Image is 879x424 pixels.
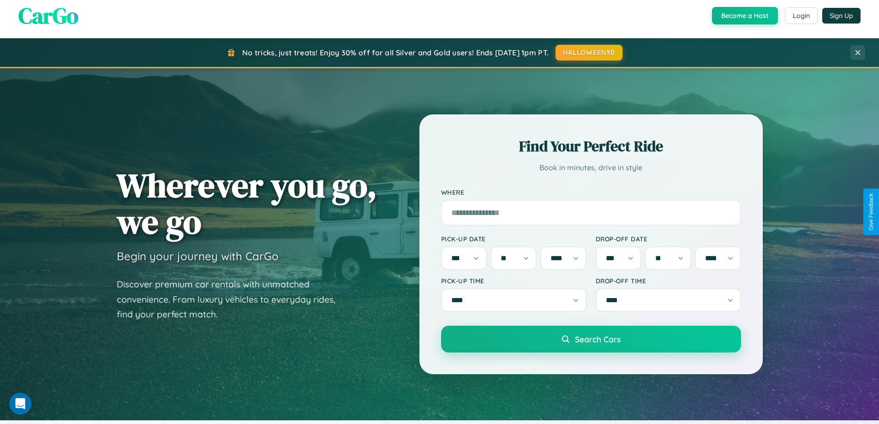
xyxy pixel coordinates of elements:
iframe: Intercom live chat [9,393,31,415]
h1: Wherever you go, we go [117,167,377,240]
label: Pick-up Time [441,277,586,285]
div: Give Feedback [868,193,874,231]
button: Become a Host [712,7,778,24]
h2: Find Your Perfect Ride [441,136,741,156]
button: Search Cars [441,326,741,352]
span: Search Cars [575,334,621,344]
button: Sign Up [822,8,861,24]
p: Discover premium car rentals with unmatched convenience. From luxury vehicles to everyday rides, ... [117,277,347,322]
label: Pick-up Date [441,235,586,243]
span: No tricks, just treats! Enjoy 30% off for all Silver and Gold users! Ends [DATE] 1pm PT. [242,48,549,57]
label: Drop-off Date [596,235,741,243]
button: HALLOWEEN30 [556,45,622,60]
h3: Begin your journey with CarGo [117,249,279,263]
p: Book in minutes, drive in style [441,161,741,174]
span: CarGo [18,0,78,31]
label: Where [441,188,741,196]
label: Drop-off Time [596,277,741,285]
button: Login [785,7,818,24]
